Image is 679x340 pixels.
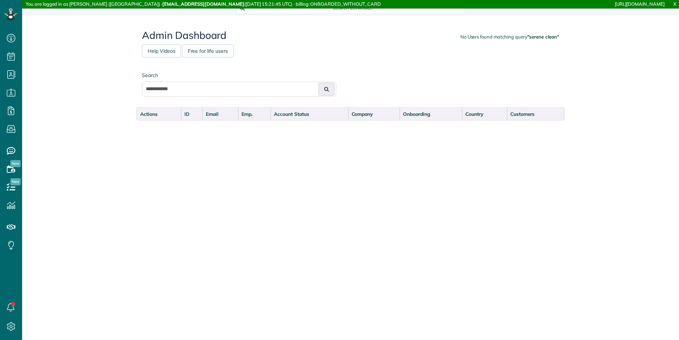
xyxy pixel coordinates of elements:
[142,45,181,57] a: Help Videos
[615,1,665,7] a: [URL][DOMAIN_NAME]
[460,34,559,40] div: No Users found matching query
[510,110,561,118] div: Customers
[142,72,336,79] label: Search
[241,110,267,118] div: Emp.
[465,110,504,118] div: Country
[140,110,178,118] div: Actions
[142,30,559,41] h2: Admin Dashboard
[10,160,21,167] span: New
[274,110,345,118] div: Account Status
[162,1,244,7] strong: [EMAIL_ADDRESS][DOMAIN_NAME]
[10,178,21,185] span: New
[182,45,234,57] a: Free for life users
[403,110,459,118] div: Onboarding
[352,110,397,118] div: Company
[206,110,235,118] div: Email
[184,110,199,118] div: ID
[527,34,559,40] strong: "serene clean"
